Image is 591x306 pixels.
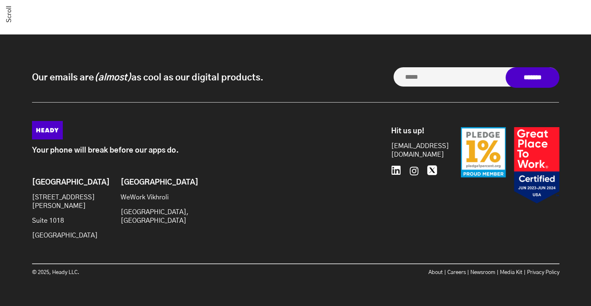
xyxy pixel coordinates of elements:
h6: [GEOGRAPHIC_DATA] [32,178,98,187]
p: [GEOGRAPHIC_DATA] [32,231,98,240]
a: Careers [447,270,466,275]
p: WeWork Vikhroli [121,193,187,202]
a: About [428,270,443,275]
a: Media Kit [500,270,522,275]
img: Badges-24 [461,127,559,204]
a: [EMAIL_ADDRESS][DOMAIN_NAME] [391,142,440,159]
h6: [GEOGRAPHIC_DATA] [121,178,187,187]
p: [STREET_ADDRESS][PERSON_NAME] [32,193,98,210]
h6: Hit us up! [391,127,440,136]
i: (almost) [94,73,131,82]
a: Privacy Policy [527,270,559,275]
p: Suite 1018 [32,217,98,225]
p: © 2025, Heady LLC. [32,268,296,277]
p: Your phone will break before our apps do. [32,146,354,155]
p: [GEOGRAPHIC_DATA], [GEOGRAPHIC_DATA] [121,208,187,225]
p: Our emails are as cool as our digital products. [32,71,263,84]
img: Heady_Logo_Web-01 (1) [32,121,63,139]
a: Newsroom [470,270,495,275]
